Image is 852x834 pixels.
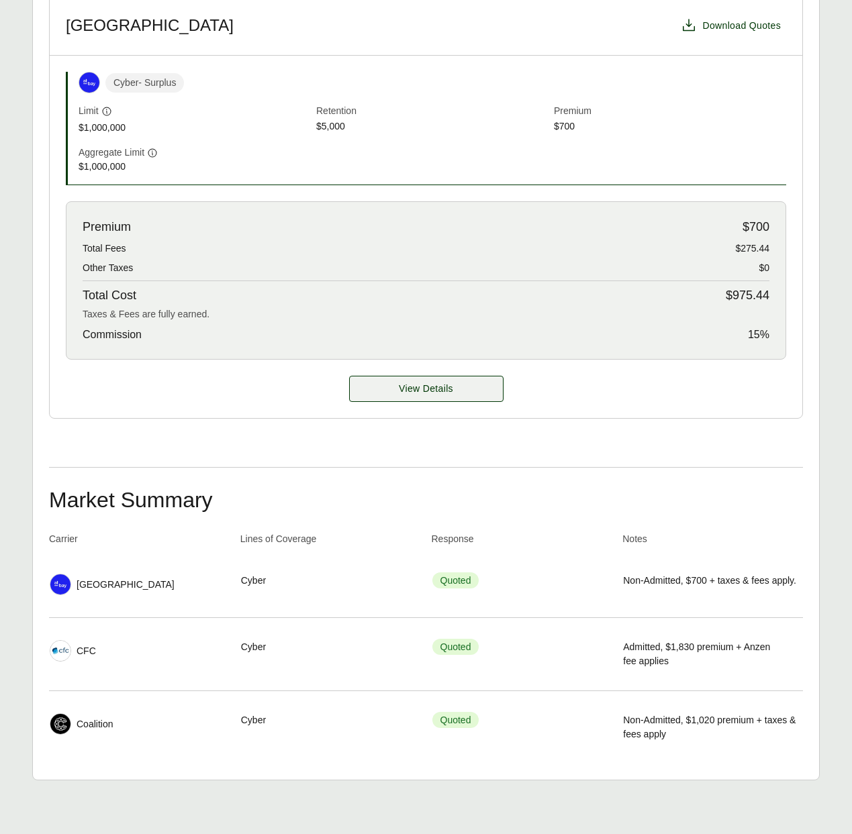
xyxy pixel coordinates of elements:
[726,286,769,305] span: $975.44
[432,712,479,728] span: Quoted
[735,242,769,256] span: $275.44
[50,574,70,594] img: At-Bay logo
[316,104,549,119] span: Retention
[399,382,453,396] span: View Details
[241,574,266,588] span: Cyber
[623,574,796,588] span: Non-Admitted, $700 + taxes & fees apply.
[66,15,234,36] h3: [GEOGRAPHIC_DATA]
[83,327,142,343] span: Commission
[240,532,421,552] th: Lines of Coverage
[241,713,266,727] span: Cyber
[83,242,126,256] span: Total Fees
[702,19,781,33] span: Download Quotes
[77,644,96,658] span: CFC
[748,327,769,343] span: 15 %
[432,532,612,552] th: Response
[759,261,769,275] span: $0
[83,218,131,236] span: Premium
[79,72,99,93] img: At-Bay
[83,286,136,305] span: Total Cost
[316,119,549,135] span: $5,000
[554,119,786,135] span: $700
[79,160,311,174] span: $1,000,000
[77,717,113,731] span: Coalition
[79,121,311,135] span: $1,000,000
[77,578,175,592] span: [GEOGRAPHIC_DATA]
[79,104,99,118] span: Limit
[83,307,769,321] div: Taxes & Fees are fully earned.
[79,146,144,160] span: Aggregate Limit
[349,376,504,402] a: At-Bay details
[623,640,802,668] span: Admitted, $1,830 premium + Anzen fee applies
[83,261,133,275] span: Other Taxes
[50,714,70,734] img: Coalition logo
[432,572,479,588] span: Quoted
[241,640,266,654] span: Cyber
[49,532,230,552] th: Carrier
[554,104,786,119] span: Premium
[432,639,479,655] span: Quoted
[349,376,504,402] button: View Details
[622,532,803,552] th: Notes
[623,713,802,741] span: Non-Admitted, $1,020 premium + taxes & fees apply
[49,489,803,511] h2: Market Summary
[675,12,786,39] button: Download Quotes
[743,218,769,236] span: $700
[50,641,70,661] img: CFC logo
[105,73,184,93] span: Cyber - Surplus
